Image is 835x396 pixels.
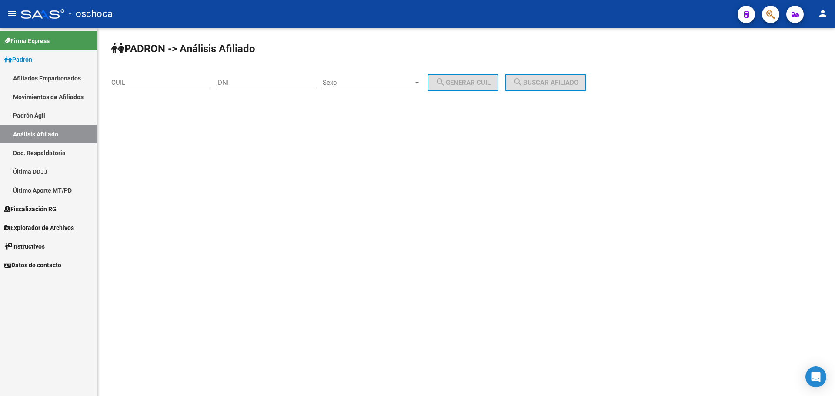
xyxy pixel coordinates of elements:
span: Firma Express [4,36,50,46]
span: Padrón [4,55,32,64]
span: - oschoca [69,4,113,23]
strong: PADRON -> Análisis Afiliado [111,43,255,55]
button: Buscar afiliado [505,74,586,91]
span: Buscar afiliado [513,79,578,87]
mat-icon: menu [7,8,17,19]
span: Generar CUIL [435,79,491,87]
span: Explorador de Archivos [4,223,74,233]
mat-icon: search [513,77,523,87]
mat-icon: search [435,77,446,87]
span: Fiscalización RG [4,204,57,214]
button: Generar CUIL [428,74,498,91]
span: Instructivos [4,242,45,251]
span: Sexo [323,79,413,87]
div: Open Intercom Messenger [805,366,826,387]
mat-icon: person [818,8,828,19]
span: Datos de contacto [4,260,61,270]
div: | [216,79,505,87]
